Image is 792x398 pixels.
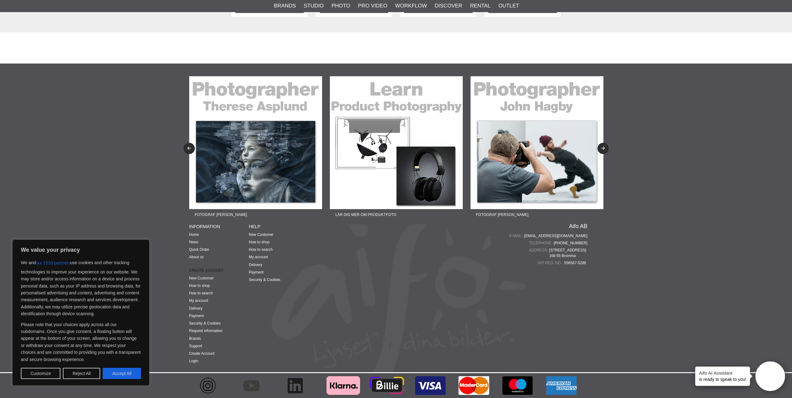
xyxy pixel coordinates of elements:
a: Home [189,232,199,237]
span: Lär dig mer om produktfoto [330,209,402,220]
a: News [189,240,199,244]
img: American Express [544,373,578,398]
a: Delivery [189,306,203,311]
div: is ready to speak to you! [695,367,750,386]
span: Address: [529,247,549,253]
a: Rental [470,2,491,10]
a: Security & Cookies [189,321,221,325]
a: How to shop [189,283,210,288]
button: Reject All [63,368,100,379]
img: Aifo - Instagram [199,373,217,398]
a: How to search [249,247,273,252]
img: Klarna [326,373,360,398]
button: Customize [21,368,60,379]
a: About us [189,255,204,259]
a: Payment [249,270,264,274]
span: Fotograf [PERSON_NAME] [471,209,534,220]
strong: Create account [189,268,249,273]
a: My account [249,255,268,259]
a: Brands [189,336,201,341]
a: Ad:22-08F banner-sidfot-john.jpgFotograf [PERSON_NAME] [471,76,603,220]
a: My account [189,298,208,303]
img: Aifo - YouTube [242,373,261,398]
img: MasterCard [457,373,491,398]
img: Ad:22-08F banner-sidfot-john.jpg [471,76,603,209]
a: Create Account [189,351,215,356]
a: Brands [274,2,296,10]
img: Visa [413,373,448,398]
img: Ad:22-07F banner-sidfot-learn-product.jpg [330,76,463,209]
a: Security & Cookies [249,278,280,282]
a: Discover [435,2,462,10]
a: Login [189,359,198,363]
img: Maestro [500,373,535,398]
h4: HELP [249,223,309,230]
a: Aifo - Instagram [189,373,233,398]
a: [EMAIL_ADDRESS][DOMAIN_NAME] [524,233,587,239]
a: Outlet [498,2,519,10]
a: Aifo - Linkedin [276,373,320,398]
span: [STREET_ADDRESS] 168 65 Bromma [549,247,588,259]
a: Pro Video [358,2,387,10]
a: Studio [304,2,324,10]
img: Aifo - Linkedin [286,373,304,398]
a: Support [189,344,202,348]
a: How to search [189,291,213,295]
a: New Customer [249,232,274,237]
img: Billie [370,373,404,398]
span: Fotograf [PERSON_NAME] [189,209,253,220]
button: Next [598,143,609,154]
p: Please note that your choices apply across all our subdomains. Once you give consent, a floating ... [21,321,141,363]
span: 556567-5286 [564,260,588,266]
span: VAT reg. no.: [537,260,564,266]
button: Accept All [103,368,141,379]
a: [PHONE_NUMBER] [554,240,587,246]
a: New Customer [189,276,214,280]
a: Quick Order [189,247,209,252]
button: our 1533 partners [36,257,70,269]
p: We and use cookies and other tracking technologies to improve your experience on our website. We ... [21,257,141,317]
a: Aifo AB [569,223,587,229]
a: Request information [189,329,223,333]
h4: INFORMATION [189,223,249,230]
p: We value your privacy [21,246,141,254]
a: Delivery [249,263,262,267]
a: How to shop [249,240,270,244]
a: Aifo - YouTube [233,373,276,398]
a: Photo [331,2,350,10]
span: Telephone: [529,240,554,246]
h4: Aifo AI Assistant [699,370,746,376]
a: Payment [189,314,204,318]
a: Ad:22-07F banner-sidfot-learn-product.jpgLär dig mer om produktfoto [330,76,463,220]
a: Workflow [395,2,427,10]
a: Ad:22-06F banner-sidfot-therese.jpgFotograf [PERSON_NAME] [189,76,322,220]
button: Previous [184,143,195,154]
div: We value your privacy [12,240,149,386]
img: Ad:22-06F banner-sidfot-therese.jpg [189,76,322,209]
span: E-mail: [509,233,524,239]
